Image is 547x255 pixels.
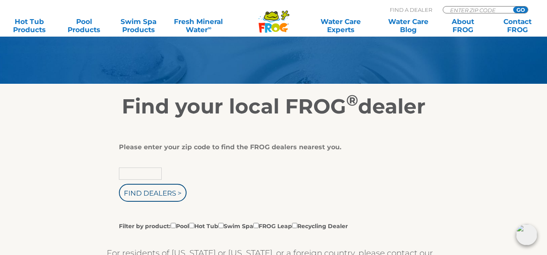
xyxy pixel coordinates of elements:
[119,221,348,230] label: Filter by product: Pool Hot Tub Swim Spa FROG Leap Recycling Dealer
[449,7,504,13] input: Zip Code Form
[218,223,224,228] input: Filter by product:PoolHot TubSwim SpaFROG LeapRecycling Dealer
[8,17,51,34] a: Hot TubProducts
[292,223,297,228] input: Filter by product:PoolHot TubSwim SpaFROG LeapRecycling Dealer
[390,6,432,13] p: Find A Dealer
[172,17,225,34] a: Fresh MineralWater∞
[253,223,259,228] input: Filter by product:PoolHot TubSwim SpaFROG LeapRecycling Dealer
[171,223,176,228] input: Filter by product:PoolHot TubSwim SpaFROG LeapRecycling Dealer
[63,17,105,34] a: PoolProducts
[496,17,539,34] a: ContactFROG
[119,143,422,151] div: Please enter your zip code to find the FROG dealers nearest you.
[306,17,375,34] a: Water CareExperts
[516,224,537,245] img: openIcon
[346,91,358,109] sup: ®
[442,17,484,34] a: AboutFROG
[387,17,430,34] a: Water CareBlog
[119,184,187,202] input: Find Dealers >
[23,94,524,119] h2: Find your local FROG dealer
[208,25,211,31] sup: ∞
[117,17,160,34] a: Swim SpaProducts
[189,223,194,228] input: Filter by product:PoolHot TubSwim SpaFROG LeapRecycling Dealer
[513,7,528,13] input: GO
